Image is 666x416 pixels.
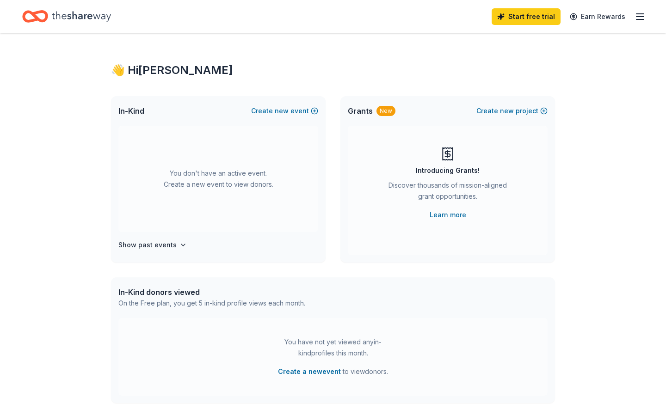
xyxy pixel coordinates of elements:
button: Createnewevent [251,105,318,116]
a: Earn Rewards [564,8,631,25]
span: new [275,105,289,116]
div: Discover thousands of mission-aligned grant opportunities. [385,180,511,206]
div: Introducing Grants! [416,165,480,176]
a: Learn more [430,209,466,220]
div: On the Free plan, you get 5 in-kind profile views each month. [118,298,305,309]
div: New [376,106,395,116]
a: Home [22,6,111,27]
button: Create a newevent [278,366,341,377]
button: Createnewproject [476,105,548,116]
h4: Show past events [118,239,177,251]
div: 👋 Hi [PERSON_NAME] [111,63,555,78]
span: In-Kind [118,105,144,116]
span: to view donors . [278,366,388,377]
div: You don't have an active event. Create a new event to view donors. [118,126,318,232]
span: new [500,105,514,116]
div: You have not yet viewed any in-kind profiles this month. [275,336,391,359]
a: Start free trial [492,8,561,25]
button: Show past events [118,239,187,251]
span: Grants [348,105,373,116]
div: In-Kind donors viewed [118,287,305,298]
